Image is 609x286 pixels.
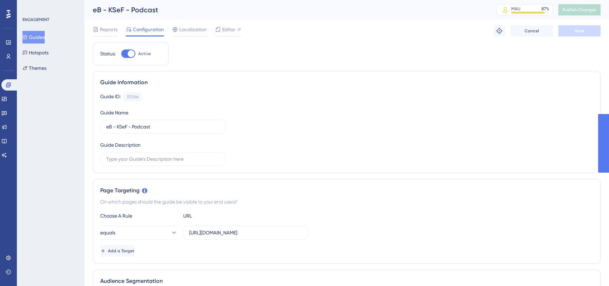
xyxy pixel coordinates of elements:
div: MAU [511,6,520,12]
button: Hotspots [23,46,49,59]
span: Add a Target [108,248,134,254]
button: Themes [23,62,46,74]
div: 151066 [127,94,139,100]
div: Status: [100,49,116,58]
div: Guide ID: [100,92,121,101]
input: yourwebsite.com/path [189,229,302,237]
div: 87 % [541,6,549,12]
div: URL [183,212,261,220]
button: Publish Changes [558,4,601,15]
iframe: UserGuiding AI Assistant Launcher [579,258,601,279]
span: Save [575,28,584,34]
div: ENGAGEMENT [23,17,49,22]
div: Guide Name [100,108,128,117]
button: Guides [23,31,45,44]
div: Choose A Rule [100,212,178,220]
input: Type your Guide’s Description here [106,155,219,163]
div: On which pages should the guide be visible to your end users? [100,198,593,206]
button: equals [100,226,178,240]
div: Guide Description [100,141,141,149]
span: Cancel [525,28,539,34]
div: Page Targeting [100,186,593,195]
button: Cancel [511,25,553,36]
div: Audience Segmentation [100,277,593,285]
span: Localization [179,25,207,34]
span: equals [100,228,115,237]
button: Save [558,25,601,36]
button: Add a Target [100,245,134,257]
div: Guide Information [100,78,593,87]
span: Editor [222,25,235,34]
span: Active [138,51,151,56]
span: Reports [100,25,117,34]
input: Type your Guide’s Name here [106,123,219,131]
span: Publish Changes [563,7,596,13]
span: Configuration [133,25,164,34]
div: eB - KSeF - Podcast [93,5,479,15]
